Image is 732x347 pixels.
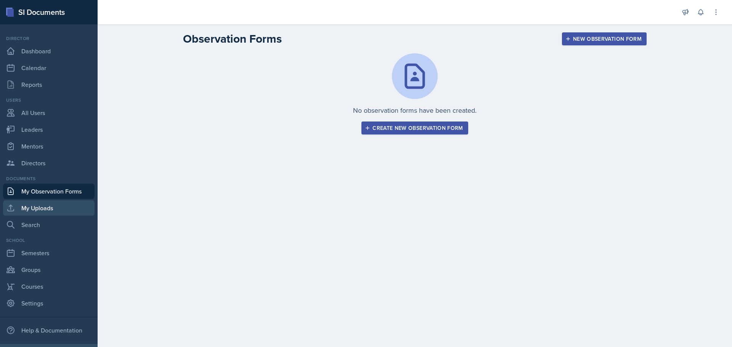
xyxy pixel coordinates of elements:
[3,139,95,154] a: Mentors
[3,105,95,120] a: All Users
[562,32,647,45] button: New Observation Form
[361,122,468,134] button: Create new observation form
[3,97,95,104] div: Users
[3,43,95,59] a: Dashboard
[3,60,95,75] a: Calendar
[3,217,95,232] a: Search
[3,175,95,182] div: Documents
[3,155,95,171] a: Directors
[3,323,95,338] div: Help & Documentation
[3,279,95,294] a: Courses
[3,35,95,42] div: Director
[3,200,95,216] a: My Uploads
[3,184,95,199] a: My Observation Forms
[353,105,477,115] p: No observation forms have been created.
[3,122,95,137] a: Leaders
[183,32,282,46] h2: Observation Forms
[3,237,95,244] div: School
[366,125,463,131] div: Create new observation form
[3,77,95,92] a: Reports
[3,245,95,261] a: Semesters
[3,262,95,277] a: Groups
[567,36,642,42] div: New Observation Form
[3,296,95,311] a: Settings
